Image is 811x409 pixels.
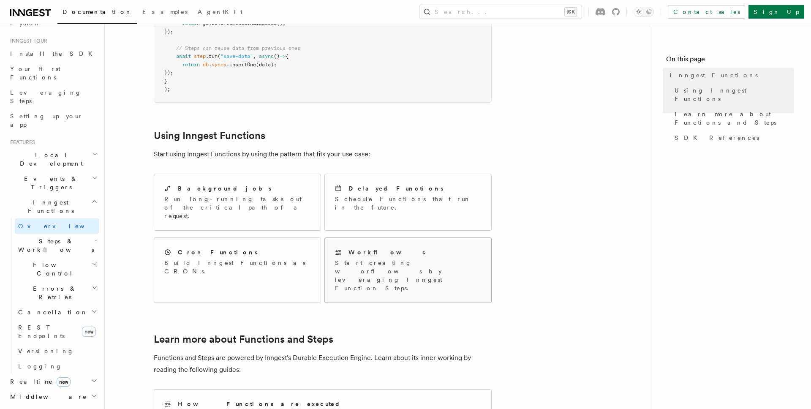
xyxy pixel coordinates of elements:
[335,195,481,212] p: Schedule Functions that run in the future.
[194,53,206,59] span: step
[675,134,759,142] span: SDK References
[7,175,92,191] span: Events & Triggers
[280,53,286,59] span: =>
[176,53,191,59] span: await
[7,147,99,171] button: Local Development
[7,38,47,44] span: Inngest tour
[164,29,173,35] span: });
[164,78,167,84] span: }
[7,151,92,168] span: Local Development
[7,389,99,404] button: Middleware
[669,71,758,79] span: Inngest Functions
[226,62,256,68] span: .insertOne
[164,259,310,275] p: Build Inngest Functions as CRONs.
[63,8,132,15] span: Documentation
[212,62,226,68] span: syncs
[220,53,253,59] span: "save-data"
[15,261,92,278] span: Flow Control
[7,139,35,146] span: Features
[15,308,88,316] span: Cancellation
[7,109,99,132] a: Setting up your app
[256,62,277,68] span: (data);
[15,234,99,257] button: Steps & Workflows
[82,327,96,337] span: new
[348,248,425,256] h2: Workflows
[7,377,71,386] span: Realtime
[198,8,242,15] span: AgentKit
[675,110,794,127] span: Learn more about Functions and Steps
[203,62,209,68] span: db
[206,53,218,59] span: .run
[18,223,105,229] span: Overview
[671,130,794,145] a: SDK References
[164,70,173,76] span: });
[668,5,745,19] a: Contact sales
[666,68,794,83] a: Inngest Functions
[15,237,94,254] span: Steps & Workflows
[154,148,492,160] p: Start using Inngest Functions by using the pattern that fits your use case:
[154,237,321,303] a: Cron FunctionsBuild Inngest Functions as CRONs.
[675,86,794,103] span: Using Inngest Functions
[164,195,310,220] p: Run long-running tasks out of the critical path of a request.
[15,281,99,305] button: Errors & Retries
[15,218,99,234] a: Overview
[10,113,83,128] span: Setting up your app
[218,53,220,59] span: (
[154,333,333,345] a: Learn more about Functions and Steps
[348,184,444,193] h2: Delayed Functions
[154,130,265,142] a: Using Inngest Functions
[18,348,74,354] span: Versioning
[565,8,577,16] kbd: ⌘K
[164,86,170,92] span: );
[15,320,99,344] a: REST Endpointsnew
[15,344,99,359] a: Versioning
[142,8,188,15] span: Examples
[671,106,794,130] a: Learn more about Functions and Steps
[15,257,99,281] button: Flow Control
[274,53,280,59] span: ()
[7,218,99,374] div: Inngest Functions
[182,62,200,68] span: return
[286,53,288,59] span: {
[15,284,92,301] span: Errors & Retries
[7,198,91,215] span: Inngest Functions
[18,324,65,339] span: REST Endpoints
[7,393,87,401] span: Middleware
[154,352,492,376] p: Functions and Steps are powered by Inngest's Durable Execution Engine. Learn about its inner work...
[15,305,99,320] button: Cancellation
[666,54,794,68] h4: On this page
[419,5,582,19] button: Search...⌘K
[178,248,258,256] h2: Cron Functions
[259,53,274,59] span: async
[7,85,99,109] a: Leveraging Steps
[178,400,341,408] h2: How Functions are executed
[324,237,492,303] a: WorkflowsStart creating worflows by leveraging Inngest Function Steps.
[324,174,492,231] a: Delayed FunctionsSchedule Functions that run in the future.
[7,374,99,389] button: Realtimenew
[634,7,654,17] button: Toggle dark mode
[7,46,99,61] a: Install the SDK
[57,3,137,24] a: Documentation
[253,53,256,59] span: ,
[15,359,99,374] a: Logging
[7,61,99,85] a: Your first Functions
[137,3,193,23] a: Examples
[57,377,71,387] span: new
[7,195,99,218] button: Inngest Functions
[748,5,804,19] a: Sign Up
[335,259,481,292] p: Start creating worflows by leveraging Inngest Function Steps.
[10,65,60,81] span: Your first Functions
[671,83,794,106] a: Using Inngest Functions
[176,45,300,51] span: // Steps can reuse data from previous ones
[178,184,272,193] h2: Background jobs
[209,62,212,68] span: .
[10,89,82,104] span: Leveraging Steps
[10,50,98,57] span: Install the SDK
[7,171,99,195] button: Events & Triggers
[193,3,248,23] a: AgentKit
[154,174,321,231] a: Background jobsRun long-running tasks out of the critical path of a request.
[18,363,62,370] span: Logging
